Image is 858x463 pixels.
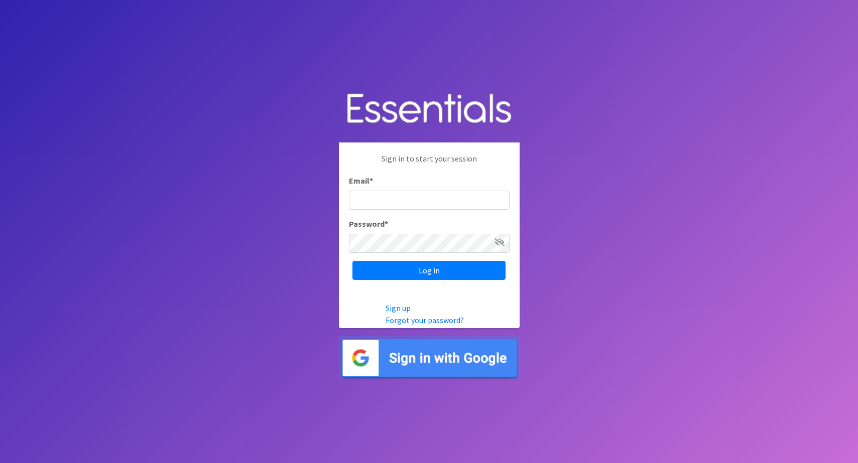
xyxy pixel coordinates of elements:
abbr: required [385,219,388,229]
img: Human Essentials [339,83,520,135]
input: Log in [352,261,506,280]
a: Forgot your password? [386,315,464,325]
a: Sign up [386,303,411,313]
label: Password [349,218,388,230]
abbr: required [370,176,373,186]
img: Sign in with Google [339,336,520,380]
label: Email [349,175,373,187]
p: Sign in to start your session [349,152,510,175]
